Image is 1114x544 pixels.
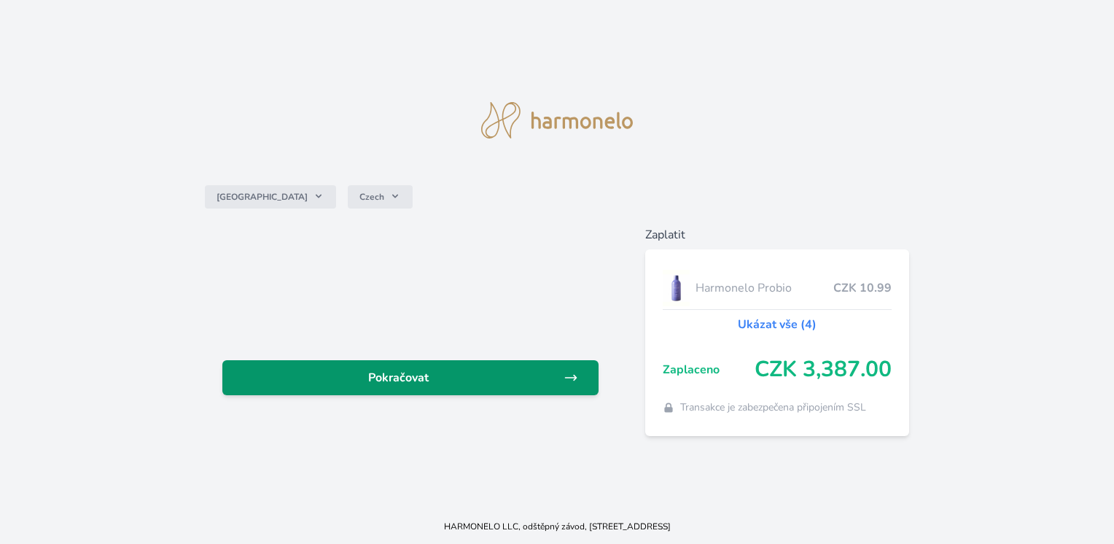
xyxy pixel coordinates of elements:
[663,270,690,306] img: CLEAN_PROBIO_se_stinem_x-lo.jpg
[359,191,384,203] span: Czech
[217,191,308,203] span: [GEOGRAPHIC_DATA]
[755,357,892,383] span: CZK 3,387.00
[696,279,833,297] span: Harmonelo Probio
[645,226,909,244] h6: Zaplatit
[222,360,598,395] a: Pokračovat
[738,316,817,333] a: Ukázat vše (4)
[663,361,755,378] span: Zaplaceno
[680,400,866,415] span: Transakce je zabezpečena připojením SSL
[205,185,336,209] button: [GEOGRAPHIC_DATA]
[833,279,892,297] span: CZK 10.99
[348,185,413,209] button: Czech
[234,369,563,386] span: Pokračovat
[481,102,633,139] img: logo.svg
